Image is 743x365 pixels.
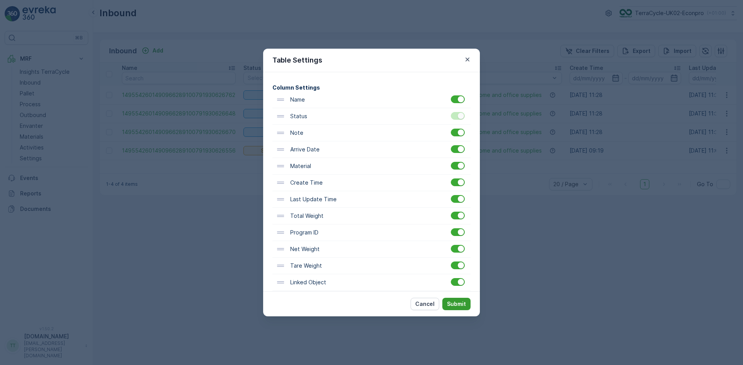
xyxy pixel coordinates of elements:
[447,300,466,308] p: Submit
[272,191,471,208] div: Last Update Time
[272,125,471,141] div: Note
[289,262,322,270] p: Tare Weight
[272,55,322,66] p: Table Settings
[272,241,471,258] div: Net Weight
[411,298,439,310] button: Cancel
[289,146,320,153] p: Arrive Date
[289,278,326,286] p: Linked Object
[289,179,323,187] p: Create Time
[272,258,471,274] div: Tare Weight
[272,274,471,291] div: Linked Object
[272,175,471,191] div: Create Time
[289,96,305,104] p: Name
[272,291,471,307] div: LOB
[272,83,471,92] h4: Column Settings
[289,129,303,137] p: Note
[272,158,471,175] div: Material
[272,208,471,224] div: Total Weight
[272,92,471,108] div: Name
[272,108,471,125] div: Status
[289,112,307,120] p: Status
[289,195,337,203] p: Last Update Time
[442,298,471,310] button: Submit
[289,245,320,253] p: Net Weight
[289,212,324,220] p: Total Weight
[272,141,471,158] div: Arrive Date
[289,229,318,236] p: Program ID
[289,162,311,170] p: Material
[272,224,471,241] div: Program ID
[415,300,435,308] p: Cancel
